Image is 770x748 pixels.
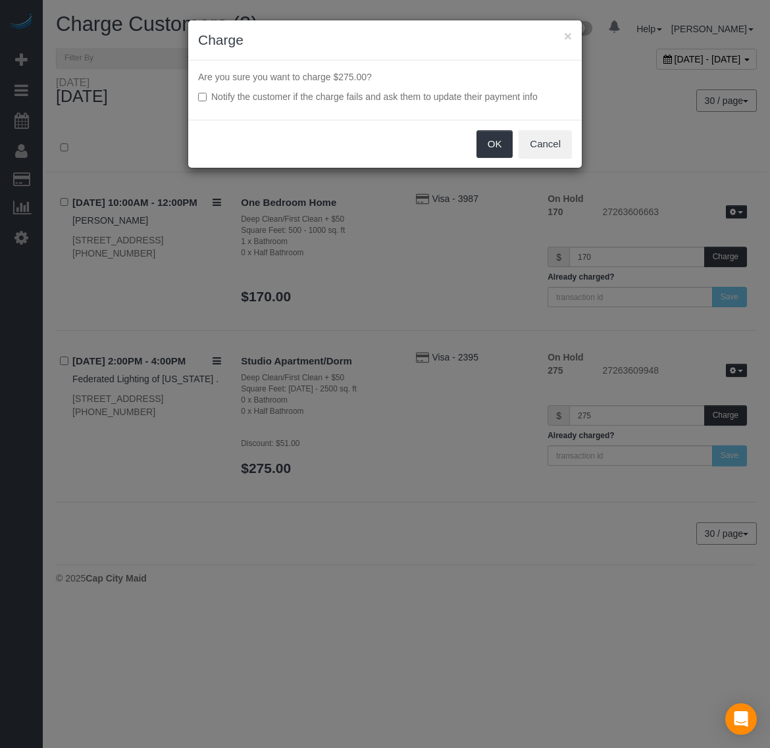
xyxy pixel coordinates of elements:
[564,29,572,43] button: ×
[198,93,207,101] input: Notify the customer if the charge fails and ask them to update their payment info
[519,130,572,158] button: Cancel
[198,90,572,103] label: Notify the customer if the charge fails and ask them to update their payment info
[725,703,757,735] div: Open Intercom Messenger
[188,61,582,120] div: Are you sure you want to charge $275.00?
[476,130,513,158] button: OK
[198,30,572,50] h3: Charge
